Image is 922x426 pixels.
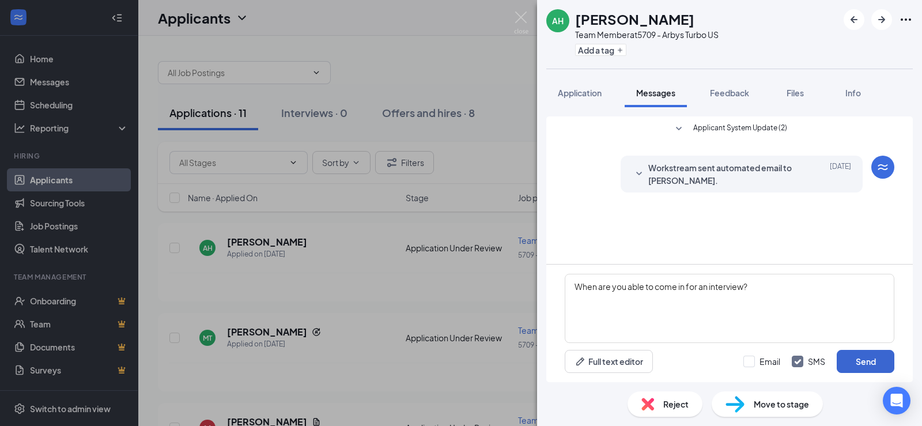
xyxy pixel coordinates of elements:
button: SmallChevronDownApplicant System Update (2) [672,122,787,136]
button: Send [837,350,894,373]
svg: WorkstreamLogo [876,160,890,174]
button: PlusAdd a tag [575,44,626,56]
span: Messages [636,88,675,98]
svg: ArrowRight [875,13,889,27]
span: Applicant System Update (2) [693,122,787,136]
svg: SmallChevronDown [632,167,646,181]
span: [DATE] [830,161,851,187]
svg: ArrowLeftNew [847,13,861,27]
span: Workstream sent automated email to [PERSON_NAME]. [648,161,799,187]
textarea: When are you able to come in for an interview? [565,274,894,343]
span: Files [787,88,804,98]
div: Open Intercom Messenger [883,387,910,414]
span: Application [558,88,602,98]
h1: [PERSON_NAME] [575,9,694,29]
svg: Pen [575,356,586,367]
button: ArrowLeftNew [844,9,864,30]
svg: SmallChevronDown [672,122,686,136]
span: Move to stage [754,398,809,410]
span: Feedback [710,88,749,98]
svg: Plus [617,47,624,54]
button: ArrowRight [871,9,892,30]
button: Full text editorPen [565,350,653,373]
span: Reject [663,398,689,410]
svg: Ellipses [899,13,913,27]
div: AH [552,15,564,27]
div: Team Member at 5709 - Arbys Turbo US [575,29,719,40]
span: Info [845,88,861,98]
